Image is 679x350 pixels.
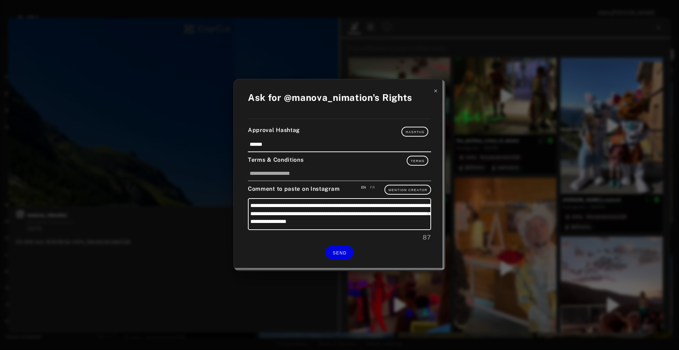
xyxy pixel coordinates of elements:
[248,156,431,166] div: Terms & Conditions
[325,246,354,259] button: SEND
[333,251,347,256] span: SEND
[406,130,424,134] span: Hashtag
[361,185,366,190] div: Save an english version of your comment
[248,185,431,195] div: Comment to paste on Instagram
[389,188,428,192] span: Mention Creator
[370,185,375,190] div: Save an french version of your comment
[248,91,412,104] div: Ask for @manova_nimation's Rights
[644,316,679,350] div: Widget de chat
[384,185,431,195] button: Mention Creator
[248,126,431,137] div: Approval Hashtag
[407,156,429,166] button: Terms
[401,127,428,137] button: Hashtag
[644,316,679,350] iframe: Chat Widget
[411,159,425,163] span: Terms
[248,233,431,242] div: 87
